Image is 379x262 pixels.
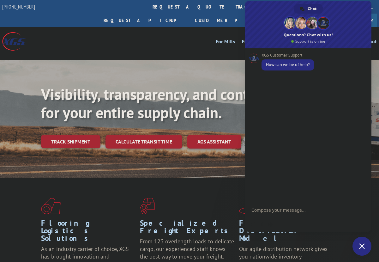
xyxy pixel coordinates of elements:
span: Chat [308,4,316,14]
span: Audio message [268,222,273,227]
span: Send a file [260,222,265,227]
img: xgs-icon-total-supply-chain-intelligence-red [41,198,61,214]
span: XGS Customer Support [262,53,314,58]
a: Customer Portal [190,14,272,27]
img: xgs-icon-focused-on-flooring-red [140,198,155,214]
a: Close chat [352,237,371,256]
h1: Flagship Distribution Model [239,219,333,245]
img: xgs-icon-flagship-distribution-model-red [239,198,261,214]
a: Track shipment [41,135,100,148]
span: How can we be of help? [266,62,310,67]
a: Chat [294,4,323,14]
a: For Mills [216,39,235,46]
a: For Retailers [242,39,270,46]
a: Calculate transit time [105,135,182,149]
textarea: Compose your message... [251,202,352,218]
h1: Specialized Freight Experts [140,219,234,238]
span: Insert an emoji [251,222,256,227]
a: [PHONE_NUMBER] [2,3,35,10]
h1: Flooring Logistics Solutions [41,219,135,245]
a: Request a pickup [99,14,190,27]
b: Visibility, transparency, and control for your entire supply chain. [41,84,267,122]
a: XGS ASSISTANT [187,135,241,149]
